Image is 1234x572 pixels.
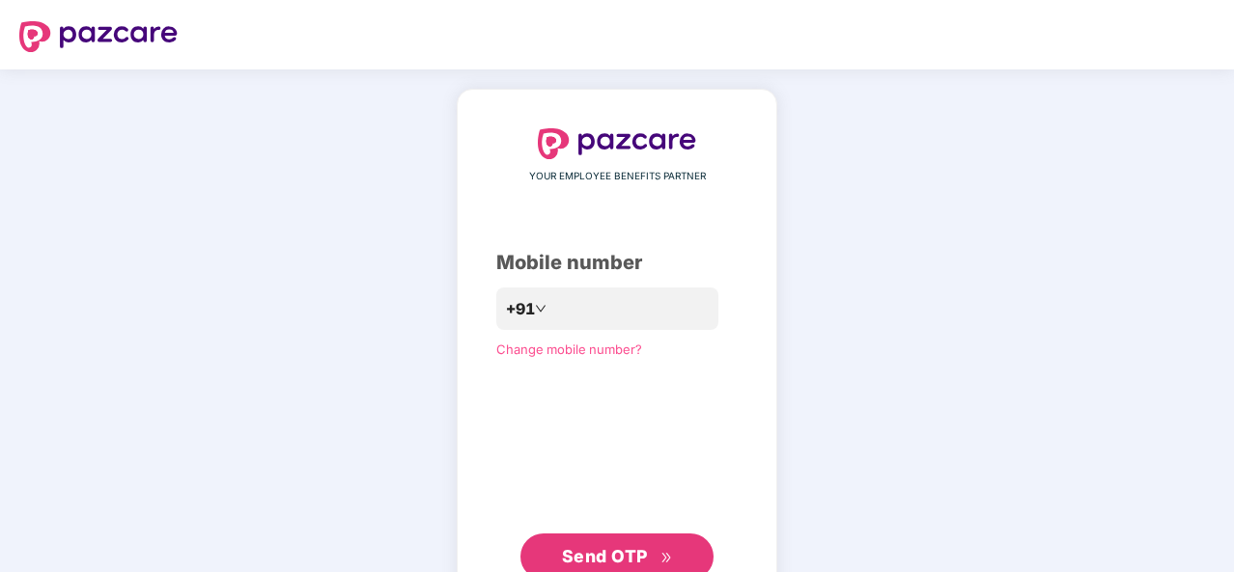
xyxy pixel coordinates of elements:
span: double-right [660,552,673,564]
img: logo [538,128,696,159]
span: +91 [506,297,535,321]
span: Send OTP [562,546,648,566]
div: Mobile number [496,248,738,278]
a: Change mobile number? [496,341,642,357]
span: YOUR EMPLOYEE BENEFITS PARTNER [529,169,706,184]
img: logo [19,21,178,52]
span: down [535,303,547,314]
